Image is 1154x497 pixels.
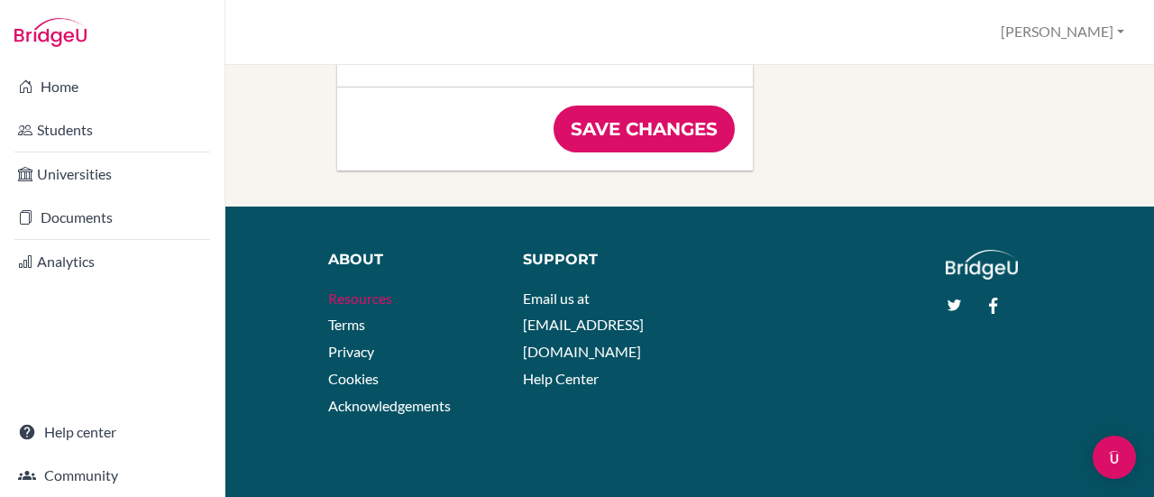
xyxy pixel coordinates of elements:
[4,199,221,235] a: Documents
[328,250,495,271] div: About
[328,316,365,333] a: Terms
[946,250,1019,280] img: logo_white@2x-f4f0deed5e89b7ecb1c2cc34c3e3d731f90f0f143d5ea2071677605dd97b5244.png
[523,370,599,387] a: Help Center
[4,156,221,192] a: Universities
[523,290,644,360] a: Email us at [EMAIL_ADDRESS][DOMAIN_NAME]
[328,343,374,360] a: Privacy
[328,397,451,414] a: Acknowledgements
[4,457,221,493] a: Community
[14,18,87,47] img: Bridge-U
[4,69,221,105] a: Home
[523,250,677,271] div: Support
[993,15,1132,49] button: [PERSON_NAME]
[4,244,221,280] a: Analytics
[328,370,379,387] a: Cookies
[4,112,221,148] a: Students
[4,414,221,450] a: Help center
[1093,436,1136,479] div: Open Intercom Messenger
[328,290,392,307] a: Resources
[554,106,735,152] input: Save changes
